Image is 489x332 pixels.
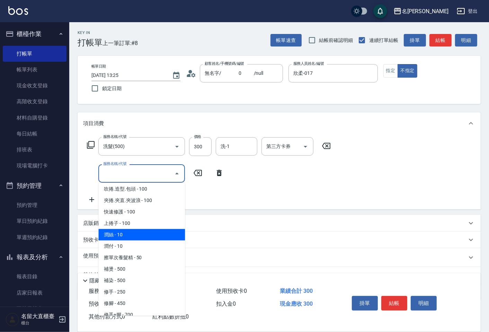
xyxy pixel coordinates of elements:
button: 報表及分析 [3,248,66,266]
span: 擦單次養髮精 - 50 [98,252,185,263]
span: 上一筆訂單:#8 [103,39,138,47]
span: 潤付 - 10 [98,241,185,252]
a: 現金收支登錄 [3,78,66,94]
button: Open [171,141,183,152]
a: 高階收支登錄 [3,94,66,110]
label: 服務人員姓名/編號 [293,61,324,66]
button: 櫃檯作業 [3,25,66,43]
span: 現金應收 300 [280,300,313,307]
a: 現場電腦打卡 [3,158,66,174]
a: 每日結帳 [3,126,66,142]
button: 名[PERSON_NAME] [391,4,451,18]
button: 明細 [411,296,437,311]
div: 使用預收卡x11 [78,248,481,267]
a: 店家日報表 [3,285,66,301]
p: 店販銷售 [83,220,104,227]
span: 其他付款方式 0 [89,313,125,320]
label: 價格 [194,134,201,139]
p: 隱藏業績明細 [89,277,121,285]
p: 項目消費 [83,120,104,127]
button: 掛單 [352,296,378,311]
span: 上捲子 - 100 [98,218,185,229]
h5: 名留大直櫃臺 [21,313,56,320]
p: 其他付款方式 [83,271,147,279]
div: 其他付款方式入金可用餘額: 0 [78,267,481,283]
div: 店販銷售 [78,215,481,231]
button: 預約管理 [3,177,66,195]
span: 鎖定日期 [102,85,122,92]
button: 帳單速查 [270,34,302,47]
div: 預收卡販賣 [78,231,481,248]
button: 不指定 [398,64,417,78]
a: 報表目錄 [3,269,66,285]
p: 預收卡販賣 [83,236,109,244]
span: 補染 - 500 [98,275,185,286]
h2: Key In [78,30,103,35]
button: 明細 [455,34,477,47]
a: 互助日報表 [3,301,66,317]
button: 掛單 [404,34,426,47]
button: 指定 [383,64,398,78]
a: 排班表 [3,142,66,158]
a: 預約管理 [3,197,66,213]
button: 結帳 [381,296,407,311]
a: 單日預約紀錄 [3,213,66,229]
a: 材料自購登錄 [3,110,66,126]
span: 扣入金 0 [216,300,236,307]
button: 結帳 [429,34,452,47]
span: 紅利點數折抵 0 [152,313,189,320]
label: 顧客姓名/手機號碼/編號 [205,61,244,66]
a: 打帳單 [3,46,66,62]
p: 使用預收卡 [83,252,109,263]
a: 帳單列表 [3,62,66,78]
input: YYYY/MM/DD hh:mm [91,70,165,81]
span: 補燙 - 500 [98,263,185,275]
span: 業績合計 300 [280,288,313,294]
label: 帳單日期 [91,64,106,69]
img: Logo [8,6,28,15]
button: 登出 [454,5,481,18]
span: 連續打單結帳 [369,37,398,44]
label: 服務名稱/代號 [103,161,126,166]
div: 項目消費 [78,112,481,134]
span: 夾捲.夾直.夾波浪 - 100 [98,195,185,206]
span: 使用預收卡 0 [216,288,247,294]
span: 結帳前確認明細 [319,37,353,44]
a: 單週預約紀錄 [3,229,66,245]
button: Close [171,168,183,179]
div: 名[PERSON_NAME] [402,7,448,16]
span: 吹捲.造型.包頭 - 100 [98,183,185,195]
span: 修手 - 250 [98,286,185,298]
p: 櫃台 [21,320,56,326]
span: 修腳 - 450 [98,298,185,309]
button: Open [300,141,311,152]
span: 預收卡販賣 0 [89,300,119,307]
span: 服務消費 300 [89,288,120,294]
span: 快速修護 - 100 [98,206,185,218]
button: save [373,4,387,18]
span: 修手+腳 - 700 [98,309,185,321]
h3: 打帳單 [78,38,103,47]
img: Person [6,313,19,326]
label: 服務名稱/代號 [103,134,126,139]
span: 潤絲 - 10 [98,229,185,241]
button: Choose date, selected date is 2025-08-24 [168,67,185,84]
